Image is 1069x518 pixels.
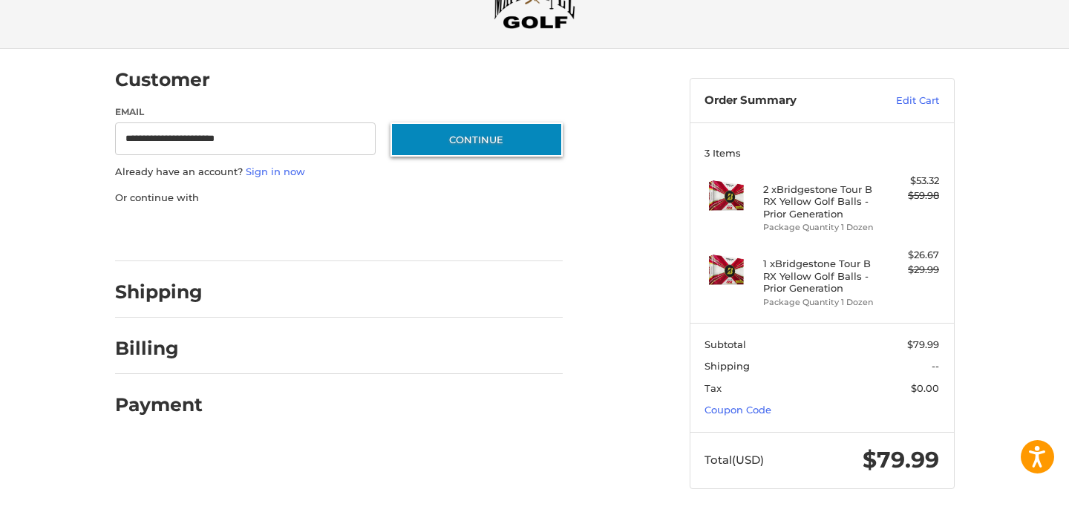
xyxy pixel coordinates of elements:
[705,94,864,108] h3: Order Summary
[115,68,210,91] h2: Customer
[362,220,473,246] iframe: PayPal-venmo
[246,165,305,177] a: Sign in now
[705,338,746,350] span: Subtotal
[880,263,939,278] div: $29.99
[763,221,877,234] li: Package Quantity 1 Dozen
[864,94,939,108] a: Edit Cart
[880,188,939,203] div: $59.98
[390,122,563,157] button: Continue
[110,220,221,246] iframe: PayPal-paypal
[236,220,347,246] iframe: PayPal-paylater
[880,248,939,263] div: $26.67
[763,258,877,294] h4: 1 x Bridgestone Tour B RX Yellow Golf Balls - Prior Generation
[705,360,750,372] span: Shipping
[705,404,771,416] a: Coupon Code
[880,174,939,188] div: $53.32
[705,147,939,159] h3: 3 Items
[763,296,877,309] li: Package Quantity 1 Dozen
[115,105,376,119] label: Email
[705,453,764,467] span: Total (USD)
[115,191,563,206] p: Or continue with
[115,281,203,304] h2: Shipping
[115,165,563,180] p: Already have an account?
[763,183,877,220] h4: 2 x Bridgestone Tour B RX Yellow Golf Balls - Prior Generation
[911,382,939,394] span: $0.00
[907,338,939,350] span: $79.99
[115,337,202,360] h2: Billing
[115,393,203,416] h2: Payment
[705,382,722,394] span: Tax
[932,360,939,372] span: --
